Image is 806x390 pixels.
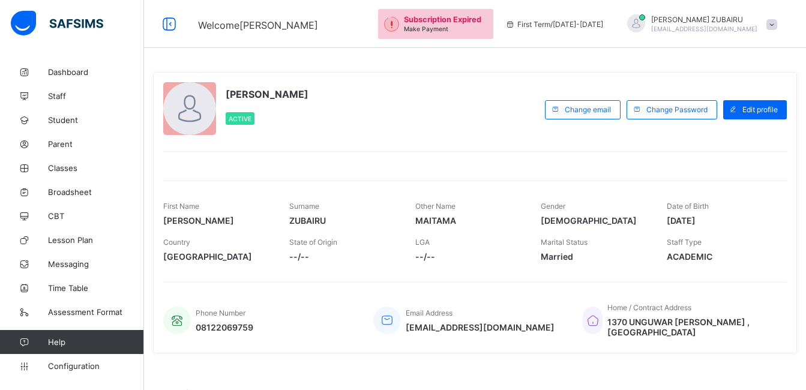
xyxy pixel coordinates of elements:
[48,115,144,125] span: Student
[163,238,190,247] span: Country
[415,215,523,226] span: MAITAMA
[11,11,103,36] img: safsims
[415,202,456,211] span: Other Name
[384,17,399,32] img: outstanding-1.146d663e52f09953f639664a84e30106.svg
[667,215,775,226] span: [DATE]
[289,215,397,226] span: ZUBAIRU
[742,105,778,114] span: Edit profile
[163,251,271,262] span: [GEOGRAPHIC_DATA]
[541,202,565,211] span: Gender
[607,303,691,312] span: Home / Contract Address
[196,308,245,317] span: Phone Number
[651,25,757,32] span: [EMAIL_ADDRESS][DOMAIN_NAME]
[48,235,144,245] span: Lesson Plan
[163,202,199,211] span: First Name
[196,322,253,332] span: 08122069759
[505,20,603,29] span: session/term information
[667,251,775,262] span: ACADEMIC
[289,238,337,247] span: State of Origin
[404,25,448,32] span: Make Payment
[541,251,649,262] span: Married
[289,251,397,262] span: --/--
[667,202,709,211] span: Date of Birth
[615,14,783,34] div: SAGEERZUBAIRU
[198,19,318,31] span: Welcome [PERSON_NAME]
[48,139,144,149] span: Parent
[229,115,251,122] span: Active
[667,238,702,247] span: Staff Type
[163,215,271,226] span: [PERSON_NAME]
[415,238,430,247] span: LGA
[607,317,775,337] span: 1370 UNGUWAR [PERSON_NAME] , [GEOGRAPHIC_DATA]
[406,308,453,317] span: Email Address
[565,105,611,114] span: Change email
[48,187,144,197] span: Broadsheet
[48,307,144,317] span: Assessment Format
[48,283,144,293] span: Time Table
[226,88,308,100] span: [PERSON_NAME]
[404,15,481,24] span: Subscription Expired
[415,251,523,262] span: --/--
[646,105,708,114] span: Change Password
[651,15,757,24] span: [PERSON_NAME] ZUBAIRU
[48,259,144,269] span: Messaging
[541,238,588,247] span: Marital Status
[541,215,649,226] span: [DEMOGRAPHIC_DATA]
[48,337,143,347] span: Help
[406,322,555,332] span: [EMAIL_ADDRESS][DOMAIN_NAME]
[48,67,144,77] span: Dashboard
[48,163,144,173] span: Classes
[48,211,144,221] span: CBT
[48,361,143,371] span: Configuration
[289,202,319,211] span: Surname
[48,91,144,101] span: Staff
